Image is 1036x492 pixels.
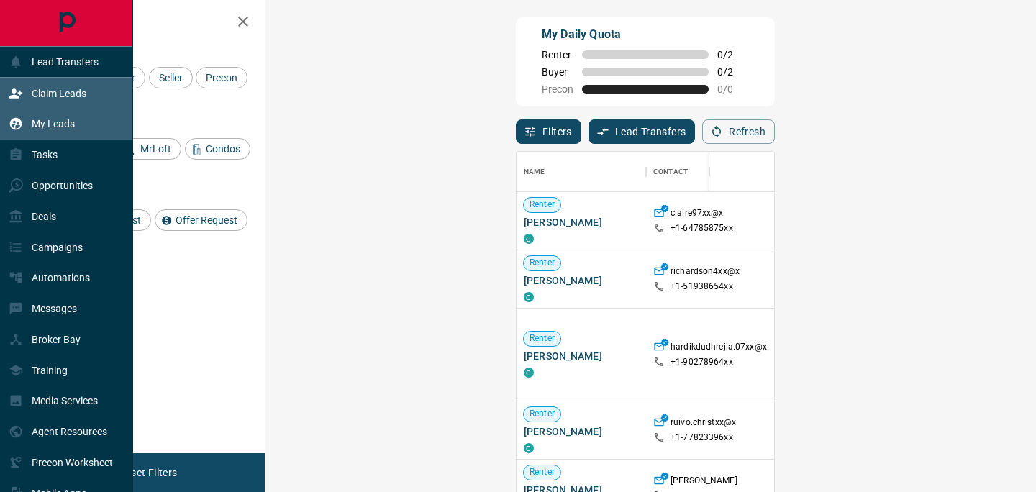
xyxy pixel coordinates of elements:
span: Renter [542,49,573,60]
span: Precon [201,72,242,83]
p: richardson4xx@x [671,265,740,281]
div: Contact [646,152,761,192]
div: Name [524,152,545,192]
span: Seller [154,72,188,83]
h2: Filters [46,14,250,32]
div: condos.ca [524,443,534,453]
div: Name [517,152,646,192]
div: Contact [653,152,688,192]
span: Offer Request [171,214,242,226]
span: Renter [524,332,560,345]
p: ruivo.christxx@x [671,416,736,432]
span: Renter [524,466,560,478]
p: +1- 51938654xx [671,281,733,293]
span: Renter [524,408,560,420]
button: Lead Transfers [589,119,696,144]
span: Renter [524,257,560,269]
span: 0 / 2 [717,66,749,78]
span: 0 / 0 [717,83,749,95]
div: MrLoft [119,138,181,160]
p: [PERSON_NAME] [671,475,737,490]
span: 0 / 2 [717,49,749,60]
span: Renter [524,199,560,211]
div: condos.ca [524,368,534,378]
button: Reset Filters [109,460,186,485]
span: [PERSON_NAME] [524,349,639,363]
button: Filters [516,119,581,144]
p: +1- 90278964xx [671,356,733,368]
div: Condos [185,138,250,160]
span: [PERSON_NAME] [524,273,639,288]
div: condos.ca [524,234,534,244]
p: hardikdudhrejia.07xx@x [671,341,767,356]
div: condos.ca [524,292,534,302]
span: [PERSON_NAME] [524,424,639,439]
p: claire97xx@x [671,207,724,222]
span: MrLoft [135,143,176,155]
span: Precon [542,83,573,95]
span: [PERSON_NAME] [524,215,639,229]
p: +1- 64785875xx [671,222,733,234]
button: Refresh [702,119,775,144]
div: Seller [149,67,193,88]
div: Offer Request [155,209,247,231]
p: My Daily Quota [542,26,749,43]
span: Condos [201,143,245,155]
p: +1- 77823396xx [671,432,733,444]
div: Precon [196,67,247,88]
span: Buyer [542,66,573,78]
